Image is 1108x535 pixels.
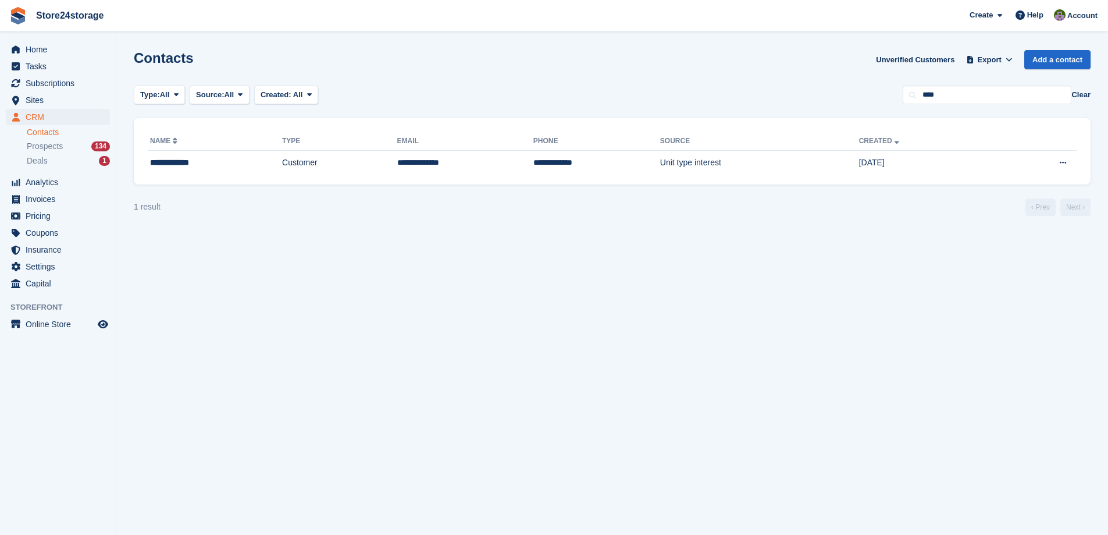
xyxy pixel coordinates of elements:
span: Deals [27,155,48,166]
span: Pricing [26,208,95,224]
td: [DATE] [859,151,997,175]
a: Name [150,137,180,145]
span: Created: [261,90,291,99]
a: menu [6,174,110,190]
a: Previous [1025,199,1056,216]
a: Unverified Customers [871,50,959,69]
a: menu [6,208,110,224]
img: stora-icon-8386f47178a22dfd0bd8f6a31ec36ba5ce8667c1dd55bd0f319d3a0aa187defe.svg [9,7,27,24]
a: Contacts [27,127,110,138]
span: Storefront [10,302,116,313]
span: Coupons [26,225,95,241]
a: Preview store [96,317,110,331]
th: Source [660,132,859,151]
span: Sites [26,92,95,108]
span: Type: [140,89,160,101]
a: menu [6,191,110,207]
button: Type: All [134,86,185,105]
span: CRM [26,109,95,125]
a: Prospects 134 [27,140,110,153]
button: Source: All [190,86,250,105]
a: menu [6,75,110,91]
span: Settings [26,258,95,275]
span: Tasks [26,58,95,75]
span: Source: [196,89,224,101]
td: Unit type interest [660,151,859,175]
span: Online Store [26,316,95,332]
a: menu [6,58,110,75]
nav: Page [1023,199,1093,216]
a: menu [6,242,110,258]
div: 1 result [134,201,161,213]
td: Customer [282,151,397,175]
a: menu [6,92,110,108]
span: Prospects [27,141,63,152]
a: menu [6,275,110,292]
span: All [160,89,170,101]
a: Next [1060,199,1091,216]
span: Export [978,54,1002,66]
button: Export [964,50,1015,69]
span: Help [1027,9,1043,21]
th: Email [397,132,533,151]
span: Analytics [26,174,95,190]
span: Capital [26,275,95,292]
div: 134 [91,141,110,151]
a: menu [6,109,110,125]
button: Created: All [254,86,318,105]
h1: Contacts [134,50,194,66]
span: All [293,90,303,99]
span: Invoices [26,191,95,207]
span: Subscriptions [26,75,95,91]
span: Insurance [26,242,95,258]
span: Home [26,41,95,58]
span: Create [970,9,993,21]
span: Account [1067,10,1098,22]
a: menu [6,258,110,275]
a: Store24storage [31,6,109,25]
button: Clear [1071,89,1091,101]
a: Deals 1 [27,155,110,167]
a: Created [859,137,902,145]
img: Jane Welch [1054,9,1066,21]
th: Phone [533,132,660,151]
span: All [225,89,234,101]
th: Type [282,132,397,151]
div: 1 [99,156,110,166]
a: menu [6,316,110,332]
a: menu [6,225,110,241]
a: menu [6,41,110,58]
a: Add a contact [1024,50,1091,69]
